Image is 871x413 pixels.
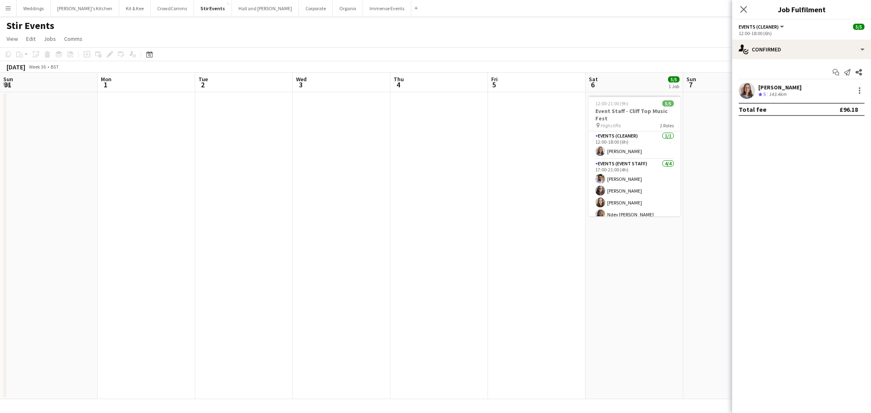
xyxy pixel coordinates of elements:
[119,0,151,16] button: Kit & Kee
[853,24,864,30] span: 5/5
[589,75,598,83] span: Sat
[7,63,25,71] div: [DATE]
[660,122,674,129] span: 2 Roles
[7,20,54,32] h1: Stir Events
[44,35,56,42] span: Jobs
[296,75,307,83] span: Wed
[40,33,59,44] a: Jobs
[100,80,111,89] span: 1
[3,33,21,44] a: View
[51,0,119,16] button: [PERSON_NAME]'s Kitchen
[61,33,86,44] a: Comms
[392,80,404,89] span: 4
[685,80,696,89] span: 7
[763,91,766,97] span: 5
[333,0,363,16] button: Organix
[295,80,307,89] span: 3
[589,159,680,222] app-card-role: Events (Event Staff)4/417:00-21:00 (4h)[PERSON_NAME][PERSON_NAME][PERSON_NAME]Ndey [PERSON_NAME]
[3,75,13,83] span: Sun
[491,75,498,83] span: Fri
[588,80,598,89] span: 6
[232,0,299,16] button: Hall and [PERSON_NAME]
[662,100,674,107] span: 5/5
[299,0,333,16] button: Corporate
[589,95,680,216] app-job-card: 12:00-21:00 (9h)5/5Event Staff - Cliff Top Music Fest Highcliffe2 RolesEvents (Cleaner)1/112:00-1...
[739,24,779,30] span: Events (Cleaner)
[7,35,18,42] span: View
[589,131,680,159] app-card-role: Events (Cleaner)1/112:00-18:00 (6h)[PERSON_NAME]
[26,35,36,42] span: Edit
[2,80,13,89] span: 31
[27,64,47,70] span: Week 36
[589,107,680,122] h3: Event Staff - Cliff Top Music Fest
[668,83,679,89] div: 1 Job
[739,24,785,30] button: Events (Cleaner)
[601,122,621,129] span: Highcliffe
[668,76,679,82] span: 5/5
[17,0,51,16] button: Weddings
[732,4,871,15] h3: Job Fulfilment
[101,75,111,83] span: Mon
[767,91,788,98] div: 143.4km
[363,0,411,16] button: Immense Events
[490,80,498,89] span: 5
[394,75,404,83] span: Thu
[151,0,194,16] button: CrowdComms
[194,0,232,16] button: Stir Events
[739,30,864,36] div: 12:00-18:00 (6h)
[732,40,871,59] div: Confirmed
[595,100,628,107] span: 12:00-21:00 (9h)
[840,105,858,113] div: £96.18
[198,75,208,83] span: Tue
[51,64,59,70] div: BST
[686,75,696,83] span: Sun
[739,105,766,113] div: Total fee
[64,35,82,42] span: Comms
[197,80,208,89] span: 2
[758,84,802,91] div: [PERSON_NAME]
[23,33,39,44] a: Edit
